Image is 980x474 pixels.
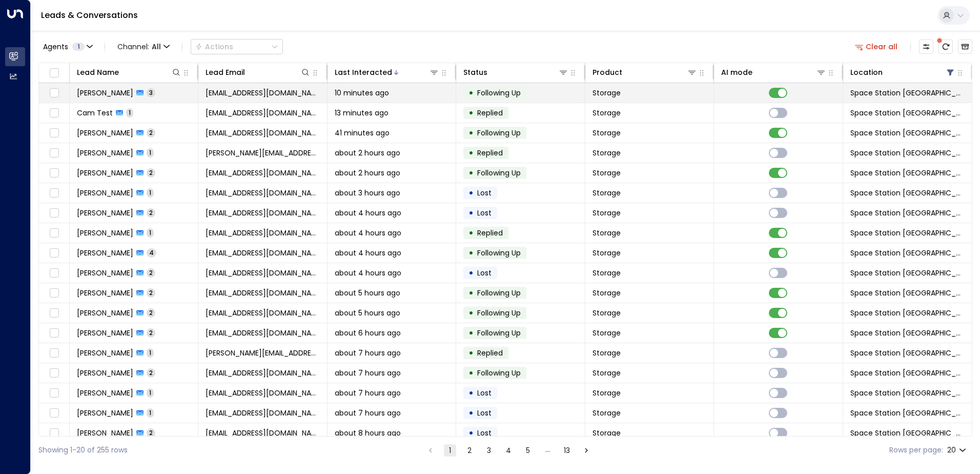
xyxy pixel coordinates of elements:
[206,328,319,338] span: biggben8910@gmail.com
[502,444,515,457] button: Go to page 4
[335,168,400,178] span: about 2 hours ago
[477,368,521,378] span: Following Up
[593,148,621,158] span: Storage
[850,108,965,118] span: Space Station Doncaster
[593,328,621,338] span: Storage
[335,248,401,258] span: about 4 hours ago
[721,66,752,78] div: AI mode
[77,228,133,238] span: Aisha Dogonyaro
[335,108,389,118] span: 13 minutes ago
[593,308,621,318] span: Storage
[77,388,133,398] span: Irma Jensen
[77,66,181,78] div: Lead Name
[593,348,621,358] span: Storage
[335,208,401,218] span: about 4 hours ago
[477,308,521,318] span: Following Up
[77,88,133,98] span: Caitlin Scott
[206,348,319,358] span: owen.wood@redevelopcivils.co.uk
[561,444,573,457] button: Go to page 13
[48,427,60,440] span: Toggle select row
[477,248,521,258] span: Following Up
[48,347,60,360] span: Toggle select row
[468,204,474,222] div: •
[468,124,474,142] div: •
[463,444,476,457] button: Go to page 2
[335,408,401,418] span: about 7 hours ago
[48,407,60,420] span: Toggle select row
[147,248,156,257] span: 4
[147,188,154,197] span: 1
[206,66,245,78] div: Lead Email
[477,208,492,218] span: Lost
[147,308,155,317] span: 2
[147,408,154,417] span: 1
[593,88,621,98] span: Storage
[851,39,902,54] button: Clear all
[477,108,503,118] span: Replied
[206,248,319,258] span: wurzel76@hotmail.com
[206,308,319,318] span: Sallybroomfield@gmail.com
[147,428,155,437] span: 2
[77,268,133,278] span: Paige Taylor
[938,39,953,54] span: There are new threads available. Refresh the grid to view the latest updates.
[593,228,621,238] span: Storage
[593,428,621,438] span: Storage
[152,43,161,51] span: All
[48,167,60,180] span: Toggle select row
[147,208,155,217] span: 2
[721,66,826,78] div: AI mode
[48,307,60,320] span: Toggle select row
[850,328,965,338] span: Space Station Doncaster
[77,148,133,158] span: Ann-Marie Gane
[850,66,955,78] div: Location
[41,9,138,21] a: Leads & Conversations
[593,66,622,78] div: Product
[206,128,319,138] span: derts12@gmail.com
[147,228,154,237] span: 1
[468,384,474,402] div: •
[335,328,401,338] span: about 6 hours ago
[477,348,503,358] span: Replied
[206,408,319,418] span: ditybyqano@gmail.com
[206,208,319,218] span: rebecca507@hotmail.com
[850,66,883,78] div: Location
[77,128,133,138] span: John Huret
[593,388,621,398] span: Storage
[77,248,133,258] span: Mark Fear
[477,428,492,438] span: Lost
[593,128,621,138] span: Storage
[206,268,319,278] span: paigetcute@hotmail.co.uk
[850,168,965,178] span: Space Station Doncaster
[147,328,155,337] span: 2
[477,168,521,178] span: Following Up
[477,328,521,338] span: Following Up
[206,428,319,438] span: roxxialabama@aol.com
[850,188,965,198] span: Space Station Doncaster
[48,187,60,200] span: Toggle select row
[850,368,965,378] span: Space Station Doncaster
[580,444,593,457] button: Go to next page
[335,428,401,438] span: about 8 hours ago
[147,388,154,397] span: 1
[593,288,621,298] span: Storage
[335,268,401,278] span: about 4 hours ago
[593,248,621,258] span: Storage
[77,208,133,218] span: Rebecca Wright
[593,66,697,78] div: Product
[77,108,113,118] span: Cam Test
[468,364,474,382] div: •
[206,108,319,118] span: test@test.com
[468,264,474,282] div: •
[147,288,155,297] span: 2
[48,327,60,340] span: Toggle select row
[468,184,474,202] div: •
[463,66,487,78] div: Status
[477,88,521,98] span: Following Up
[850,228,965,238] span: Space Station Doncaster
[335,388,401,398] span: about 7 hours ago
[424,444,593,457] nav: pagination navigation
[593,168,621,178] span: Storage
[593,268,621,278] span: Storage
[206,148,319,158] span: annmarie.gane@gmail.com
[468,404,474,422] div: •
